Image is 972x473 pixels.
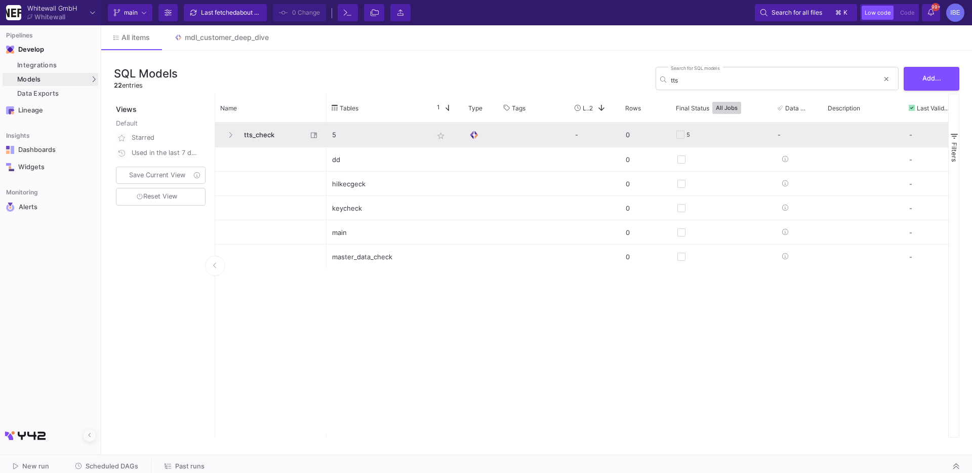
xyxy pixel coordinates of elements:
div: Press SPACE to select this row. [327,195,964,220]
div: - [904,123,964,147]
span: about 2 hours ago [236,9,287,16]
span: Last Used [583,104,589,112]
div: - [570,123,620,147]
div: dd [332,148,422,172]
span: Description [828,104,860,112]
a: Navigation iconWidgets [3,159,98,175]
div: Used in the last 7 days [132,145,199,161]
span: Code [900,9,914,16]
div: main [332,221,422,245]
span: Reset View [137,192,177,200]
button: Last fetchedabout 2 hours ago [184,4,267,21]
span: Filters [950,142,958,162]
span: Past runs [175,462,205,470]
span: Tags [512,104,525,112]
span: New run [22,462,49,470]
span: main [124,5,138,20]
span: Last Valid Job [917,104,950,112]
div: Press SPACE to select this row. [327,220,964,244]
div: 5 [686,123,690,147]
div: Press SPACE to select this row. [215,171,327,195]
img: Navigation icon [6,203,15,212]
div: Views [114,94,210,114]
div: Widgets [18,163,84,171]
span: Data Tests [785,104,808,112]
div: Press SPACE to select this row. [327,244,964,268]
button: main [108,4,152,21]
div: Press SPACE to select this row. [215,147,327,171]
div: 0 [620,196,671,220]
span: Low code [865,9,890,16]
img: Navigation icon [6,163,14,171]
div: Dashboards [18,146,84,154]
div: Integrations [17,61,96,69]
div: Press SPACE to select this row. [215,220,327,244]
img: YZ4Yr8zUCx6JYM5gIgaTIQYeTXdcwQjnYC8iZtTV.png [6,5,21,20]
div: Press SPACE to select this row. [215,195,327,220]
img: Navigation icon [6,146,14,154]
div: mdl_customer_deep_dive [185,33,269,42]
div: Whitewall GmbH [27,5,77,12]
span: 2 [589,104,593,112]
mat-expansion-panel-header: Navigation iconDevelop [3,42,98,58]
div: Last fetched [201,5,262,20]
button: Reset View [116,188,206,206]
div: 0 [620,123,671,147]
button: Used in the last 7 days [114,145,208,161]
span: Scheduled DAGs [86,462,138,470]
div: Develop [18,46,33,54]
span: All items [121,33,150,42]
a: Navigation iconAlerts [3,199,98,216]
span: Type [468,104,482,112]
div: Whitewall [34,14,65,20]
span: Tables [340,104,358,112]
button: Save Current View [116,167,206,184]
span: Save Current View [129,171,185,179]
span: Search for all files [772,5,822,20]
span: k [843,7,847,19]
div: hilkecgeck [332,172,422,196]
img: Navigation icon [6,46,14,54]
span: 22 [114,82,122,89]
button: Add... [904,67,959,91]
div: entries [114,81,178,90]
img: Navigation icon [6,106,14,114]
img: SQL Model [469,130,479,140]
span: Add... [922,74,941,82]
span: tts_check [238,123,307,147]
input: Search for name, tables, ... [671,76,879,84]
button: Low code [862,6,894,20]
div: Press SPACE to select this row. [215,244,327,268]
span: 99+ [931,3,940,11]
button: All Jobs [712,102,741,114]
div: 0 [620,172,671,195]
p: 5 [332,123,422,147]
button: Starred [114,130,208,145]
img: Tab icon [174,33,183,42]
div: Alerts [19,203,85,212]
div: 0 [620,245,671,268]
button: ⌘k [832,7,852,19]
a: Navigation iconDashboards [3,142,98,158]
span: Models [17,75,41,84]
div: 0 [620,147,671,171]
div: 0 [620,220,671,244]
div: - [778,123,817,146]
button: IBE [943,4,964,22]
div: - [904,147,964,171]
div: - [904,172,964,195]
div: Press SPACE to select this row. [327,171,964,195]
span: 1 [433,103,440,112]
div: IBE [946,4,964,22]
div: - [904,220,964,244]
div: Data Exports [17,90,96,98]
div: Default [116,119,208,130]
a: Data Exports [3,87,98,100]
div: - [904,196,964,220]
div: Starred [132,130,199,145]
div: Final Status [676,96,758,120]
div: - [904,245,964,268]
span: Name [220,104,237,112]
span: ⌘ [835,7,841,19]
mat-icon: star_border [435,130,447,142]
